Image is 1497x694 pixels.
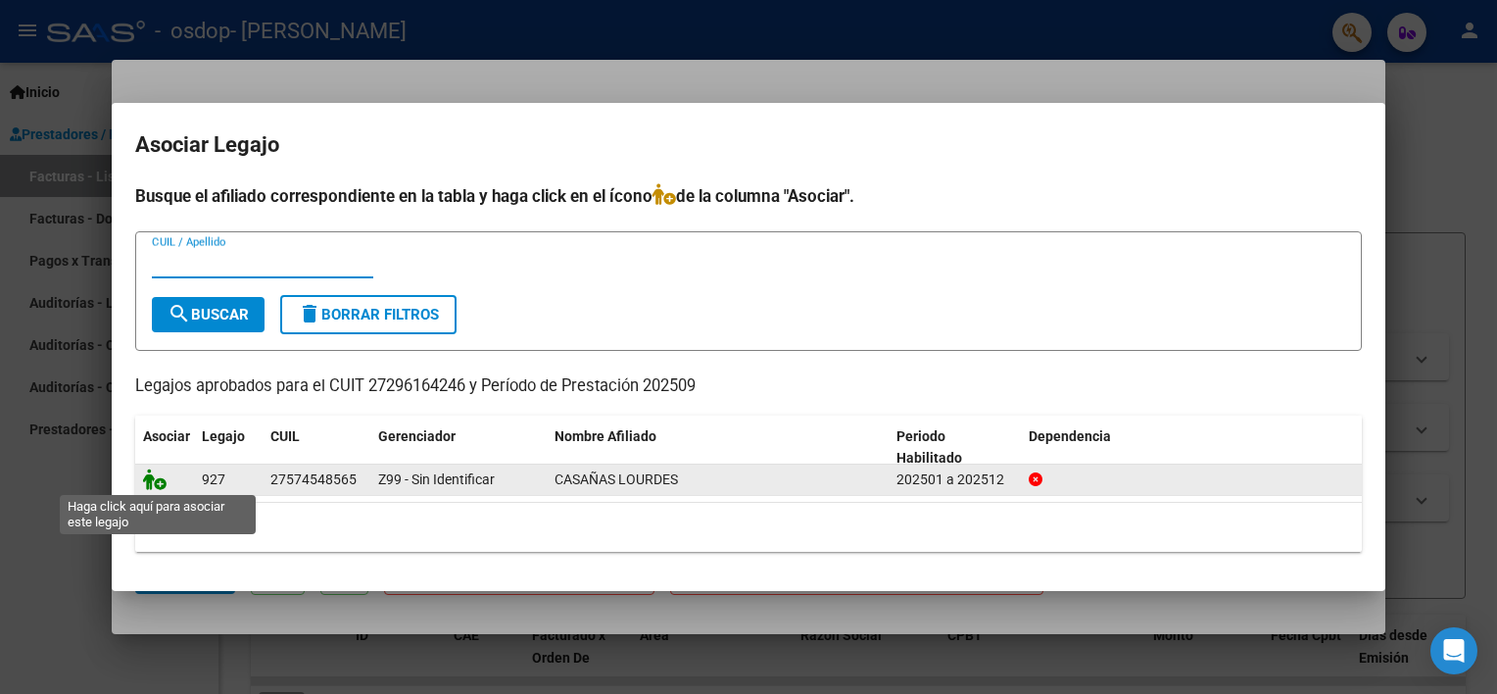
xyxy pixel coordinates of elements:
[135,416,194,480] datatable-header-cell: Asociar
[547,416,889,480] datatable-header-cell: Nombre Afiliado
[135,374,1362,399] p: Legajos aprobados para el CUIT 27296164246 y Período de Prestación 202509
[378,428,456,444] span: Gerenciador
[194,416,263,480] datatable-header-cell: Legajo
[202,471,225,487] span: 927
[168,306,249,323] span: Buscar
[298,306,439,323] span: Borrar Filtros
[135,126,1362,164] h2: Asociar Legajo
[555,428,656,444] span: Nombre Afiliado
[889,416,1021,480] datatable-header-cell: Periodo Habilitado
[152,297,265,332] button: Buscar
[270,428,300,444] span: CUIL
[263,416,370,480] datatable-header-cell: CUIL
[168,302,191,325] mat-icon: search
[1029,428,1111,444] span: Dependencia
[135,183,1362,209] h4: Busque el afiliado correspondiente en la tabla y haga click en el ícono de la columna "Asociar".
[202,428,245,444] span: Legajo
[143,428,190,444] span: Asociar
[270,469,357,491] div: 27574548565
[298,302,321,325] mat-icon: delete
[280,295,457,334] button: Borrar Filtros
[378,471,495,487] span: Z99 - Sin Identificar
[370,416,547,480] datatable-header-cell: Gerenciador
[896,428,962,467] span: Periodo Habilitado
[896,469,1013,491] div: 202501 a 202512
[135,503,1362,552] div: 1 registros
[1430,627,1477,674] div: Open Intercom Messenger
[1021,416,1363,480] datatable-header-cell: Dependencia
[555,471,678,487] span: CASAÑAS LOURDES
